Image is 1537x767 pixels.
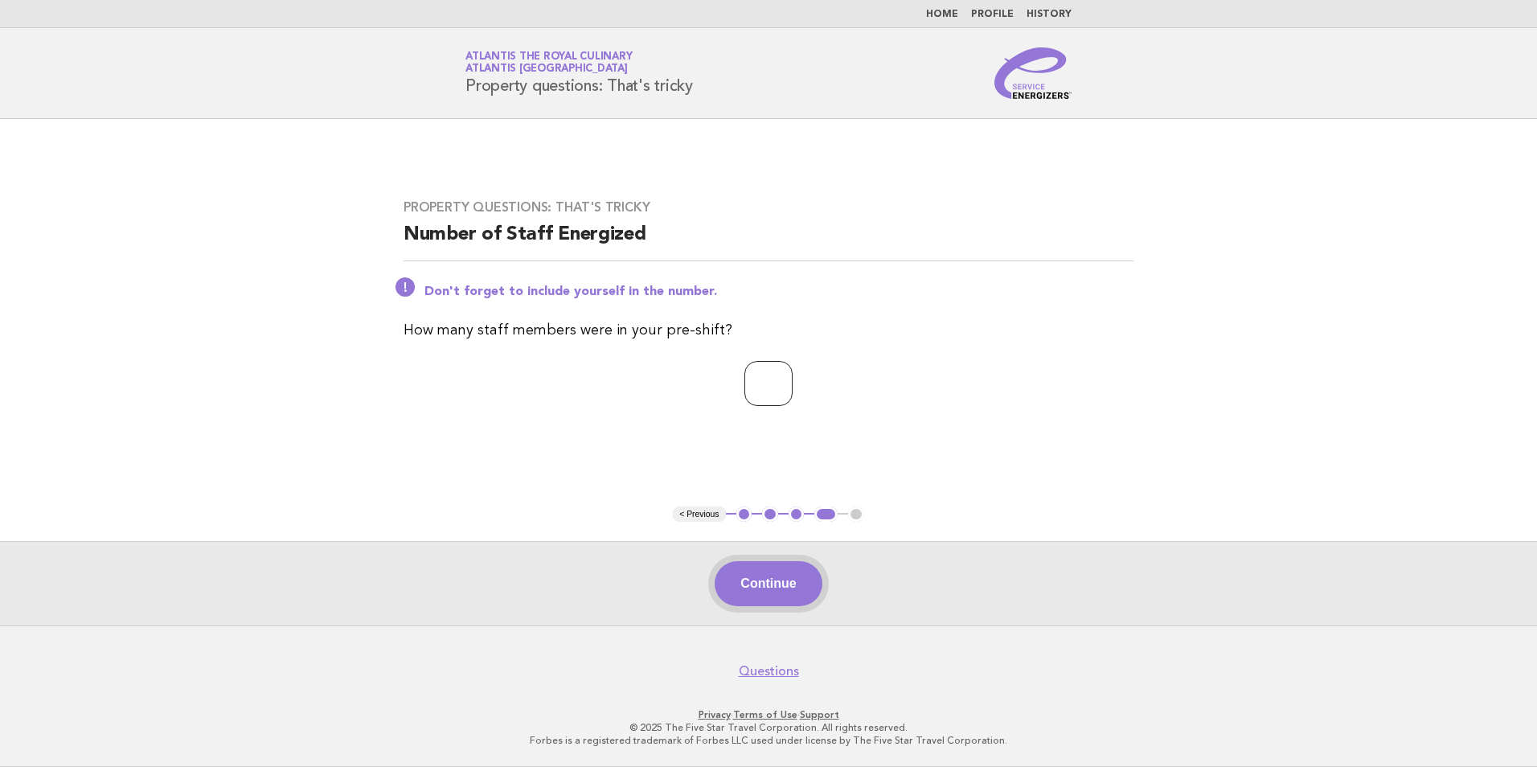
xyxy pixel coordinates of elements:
a: Privacy [699,709,731,720]
a: Atlantis the Royal CulinaryAtlantis [GEOGRAPHIC_DATA] [465,51,632,74]
a: Home [926,10,958,19]
p: Don't forget to include yourself in the number. [424,284,1133,300]
p: How many staff members were in your pre-shift? [404,319,1133,342]
button: 2 [762,507,778,523]
img: Service Energizers [994,47,1072,99]
button: 4 [814,507,838,523]
a: Profile [971,10,1014,19]
span: Atlantis [GEOGRAPHIC_DATA] [465,64,628,75]
button: 1 [736,507,752,523]
a: History [1027,10,1072,19]
p: · · [277,708,1260,721]
button: < Previous [673,507,725,523]
h3: Property questions: That's tricky [404,199,1133,215]
h1: Property questions: That's tricky [465,52,693,94]
button: 3 [789,507,805,523]
p: Forbes is a registered trademark of Forbes LLC used under license by The Five Star Travel Corpora... [277,734,1260,747]
a: Terms of Use [733,709,797,720]
a: Questions [739,663,799,679]
p: © 2025 The Five Star Travel Corporation. All rights reserved. [277,721,1260,734]
h2: Number of Staff Energized [404,222,1133,261]
a: Support [800,709,839,720]
button: Continue [715,561,822,606]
